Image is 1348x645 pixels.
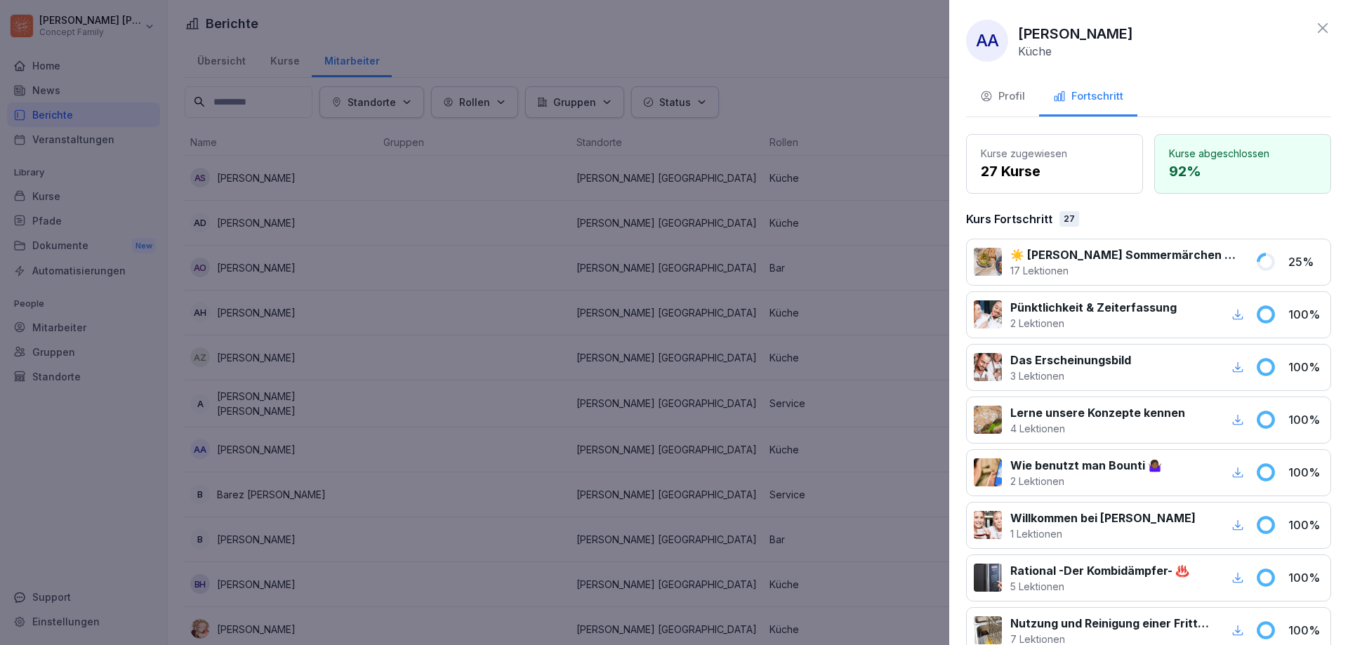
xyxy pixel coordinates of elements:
p: 1 Lektionen [1010,526,1196,541]
p: 3 Lektionen [1010,368,1131,383]
p: 100 % [1288,359,1323,375]
p: [PERSON_NAME] [1018,23,1133,44]
p: 4 Lektionen [1010,421,1185,436]
button: Fortschritt [1039,79,1137,117]
p: Kurse zugewiesen [981,146,1128,161]
p: Willkommen bei [PERSON_NAME] [1010,510,1196,526]
p: 92 % [1169,161,1316,182]
p: 27 Kurse [981,161,1128,182]
p: 100 % [1288,622,1323,639]
p: Küche [1018,44,1052,58]
div: 27 [1059,211,1079,227]
p: 2 Lektionen [1010,474,1162,488]
p: Wie benutzt man Bounti 🤷🏾‍♀️ [1010,457,1162,474]
div: Profil [980,88,1025,105]
p: 17 Lektionen [1010,263,1238,278]
p: 100 % [1288,411,1323,428]
div: Fortschritt [1053,88,1123,105]
p: Das Erscheinungsbild [1010,352,1131,368]
p: 100 % [1288,464,1323,481]
p: 5 Lektionen [1010,579,1189,594]
p: 100 % [1288,306,1323,323]
div: AA [966,20,1008,62]
p: 25 % [1288,253,1323,270]
p: Nutzung und Reinigung einer Fritteuse [1010,615,1212,632]
p: ☀️ [PERSON_NAME] Sommermärchen 2025 - Speisen [1010,246,1238,263]
p: 100 % [1288,569,1323,586]
p: Pünktlichkeit & Zeiterfassung [1010,299,1177,316]
p: Kurs Fortschritt [966,211,1052,227]
p: Kurse abgeschlossen [1169,146,1316,161]
button: Profil [966,79,1039,117]
p: 100 % [1288,517,1323,533]
p: Rational -Der Kombidämpfer- ♨️ [1010,562,1189,579]
p: Lerne unsere Konzepte kennen [1010,404,1185,421]
p: 2 Lektionen [1010,316,1177,331]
